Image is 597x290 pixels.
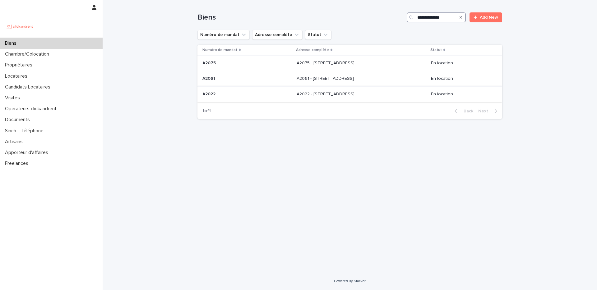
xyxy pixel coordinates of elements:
input: Search [407,12,466,22]
p: Apporteur d'affaires [2,150,53,156]
p: Candidats Locataires [2,84,55,90]
button: Adresse complète [252,30,303,40]
p: Adresse complète [296,47,329,53]
img: UCB0brd3T0yccxBKYDjQ [5,20,35,33]
p: 1 of 1 [197,103,216,119]
a: Add New [470,12,502,22]
button: Statut [305,30,331,40]
tr: A2061A2061 A2061 - [STREET_ADDRESS]A2061 - [STREET_ADDRESS] En location [197,71,502,87]
p: A2061 - [STREET_ADDRESS] [297,75,355,81]
button: Next [476,108,502,114]
p: En location [431,61,492,66]
p: A2075 [202,59,217,66]
button: Back [450,108,476,114]
p: A2022 - [STREET_ADDRESS] [297,90,356,97]
button: Numéro de mandat [197,30,250,40]
span: Next [478,109,492,113]
p: En location [431,76,492,81]
p: Chambre/Colocation [2,51,54,57]
p: A2022 [202,90,217,97]
p: Documents [2,117,35,123]
p: En location [431,92,492,97]
p: Biens [2,40,21,46]
span: Add New [480,15,498,20]
p: Numéro de mandat [202,47,237,53]
span: Back [460,109,473,113]
p: Locataires [2,73,32,79]
p: Artisans [2,139,28,145]
p: Operateurs clickandrent [2,106,62,112]
p: Propriétaires [2,62,37,68]
p: Visites [2,95,25,101]
h1: Biens [197,13,404,22]
p: A2061 [202,75,216,81]
a: Powered By Stacker [334,279,365,283]
p: Statut [430,47,442,53]
tr: A2075A2075 A2075 - [STREET_ADDRESS]A2075 - [STREET_ADDRESS] En location [197,56,502,71]
p: Sinch - Téléphone [2,128,49,134]
p: A2075 - [STREET_ADDRESS] [297,59,356,66]
p: Freelances [2,161,33,166]
tr: A2022A2022 A2022 - [STREET_ADDRESS]A2022 - [STREET_ADDRESS] En location [197,86,502,102]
